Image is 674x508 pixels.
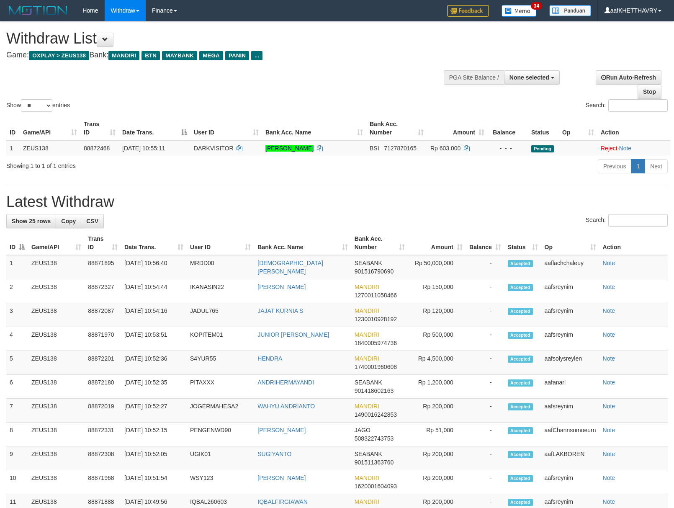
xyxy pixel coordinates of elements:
td: Rp 1,200,000 [408,375,466,399]
span: Accepted [508,475,533,482]
a: ANDRIHERMAYANDI [257,379,314,386]
a: Note [603,498,615,505]
td: 88871895 [85,255,121,279]
td: UGIK01 [187,446,254,470]
td: aafsreynim [541,399,599,423]
a: Note [603,427,615,433]
td: - [466,255,504,279]
th: ID: activate to sort column descending [6,231,28,255]
span: MANDIRI [355,284,379,290]
td: Rp 51,000 [408,423,466,446]
th: Date Trans.: activate to sort column ascending [121,231,187,255]
td: - [466,279,504,303]
span: MANDIRI [355,403,379,410]
a: Note [603,379,615,386]
td: aafsreynim [541,279,599,303]
img: Feedback.jpg [447,5,489,17]
td: [DATE] 10:52:15 [121,423,187,446]
span: Copy 508322743753 to clipboard [355,435,394,442]
td: - [466,399,504,423]
th: Action [599,231,668,255]
td: 5 [6,351,28,375]
td: Rp 200,000 [408,470,466,494]
td: · [597,140,670,156]
div: Showing 1 to 1 of 1 entries [6,158,275,170]
td: aaflachchaleuy [541,255,599,279]
span: CSV [86,218,98,224]
td: 4 [6,327,28,351]
td: - [466,351,504,375]
button: None selected [504,70,560,85]
a: JAJAT KURNIA S [257,307,303,314]
td: [DATE] 10:54:44 [121,279,187,303]
td: 6 [6,375,28,399]
a: Note [603,307,615,314]
td: [DATE] 10:52:27 [121,399,187,423]
td: Rp 200,000 [408,446,466,470]
td: ZEUS138 [28,423,85,446]
a: Show 25 rows [6,214,56,228]
td: - [466,423,504,446]
th: Game/API: activate to sort column ascending [20,116,80,140]
h4: Game: Bank: [6,51,441,59]
td: 88872019 [85,399,121,423]
td: aafsreynim [541,327,599,351]
a: Copy [56,214,81,228]
a: IQBALFIRGIAWAN [257,498,308,505]
a: [PERSON_NAME] [257,474,306,481]
td: ZEUS138 [28,255,85,279]
td: 88872308 [85,446,121,470]
span: MANDIRI [355,474,379,481]
span: Copy 7127870165 to clipboard [384,145,417,152]
a: WAHYU ANDRIANTO [257,403,315,410]
span: BTN [141,51,160,60]
span: Accepted [508,379,533,387]
span: BSI [370,145,379,152]
td: Rp 50,000,000 [408,255,466,279]
td: 1 [6,140,20,156]
td: aafsreynim [541,303,599,327]
td: aafLAKBOREN [541,446,599,470]
span: Accepted [508,284,533,291]
td: 8 [6,423,28,446]
td: 1 [6,255,28,279]
span: MEGA [199,51,223,60]
td: aafsolysreylen [541,351,599,375]
span: SEABANK [355,451,382,457]
span: Copy 1840005974736 to clipboard [355,340,397,346]
td: 3 [6,303,28,327]
span: SEABANK [355,379,382,386]
a: Note [603,451,615,457]
th: Op: activate to sort column ascending [559,116,597,140]
td: aafanarl [541,375,599,399]
a: Run Auto-Refresh [596,70,661,85]
td: 88872201 [85,351,121,375]
a: Stop [638,85,661,99]
th: Bank Acc. Name: activate to sort column ascending [254,231,351,255]
span: MANDIRI [355,498,379,505]
span: Show 25 rows [12,218,51,224]
a: Note [619,145,632,152]
td: - [466,375,504,399]
td: 7 [6,399,28,423]
span: None selected [509,74,549,81]
td: 88872180 [85,375,121,399]
a: [PERSON_NAME] [257,284,306,290]
td: S4YUR55 [187,351,254,375]
a: Reject [601,145,617,152]
th: ID [6,116,20,140]
td: PENGENWD90 [187,423,254,446]
td: KOPITEM01 [187,327,254,351]
span: Copy 1740001960608 to clipboard [355,364,397,370]
td: [DATE] 10:53:51 [121,327,187,351]
input: Search: [608,99,668,112]
span: MANDIRI [355,355,379,362]
span: Copy 901516790690 to clipboard [355,268,394,275]
span: Accepted [508,308,533,315]
th: Amount: activate to sort column ascending [408,231,466,255]
span: PANIN [225,51,249,60]
td: [DATE] 10:54:16 [121,303,187,327]
td: Rp 120,000 [408,303,466,327]
span: MANDIRI [355,331,379,338]
td: 88871968 [85,470,121,494]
